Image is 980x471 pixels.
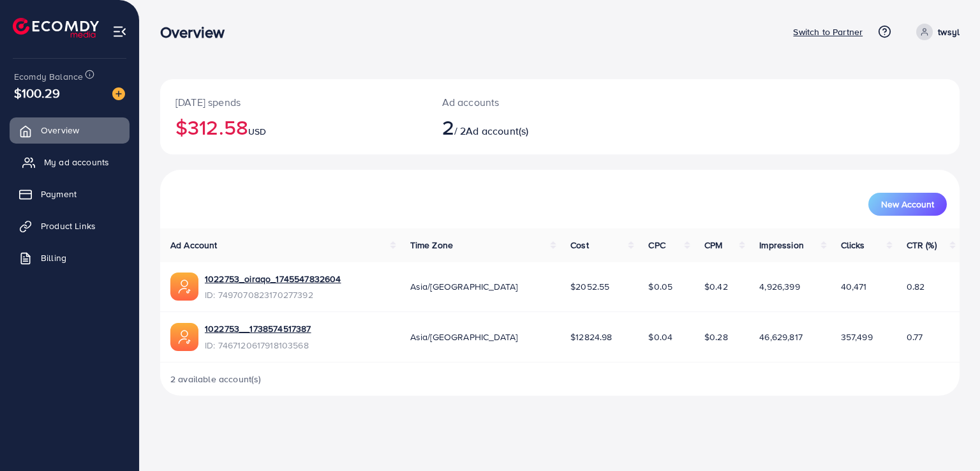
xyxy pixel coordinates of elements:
span: CPC [648,239,665,251]
span: 4,926,399 [759,280,799,293]
span: 0.77 [907,331,923,343]
span: $100.29 [14,84,60,102]
span: Ecomdy Balance [14,70,83,83]
p: [DATE] spends [175,94,412,110]
span: ID: 7497070823170277392 [205,288,341,301]
h3: Overview [160,23,235,41]
span: 40,471 [841,280,867,293]
span: $0.04 [648,331,672,343]
span: ID: 7467120617918103568 [205,339,311,352]
img: menu [112,24,127,39]
a: Overview [10,117,130,143]
span: Payment [41,188,77,200]
span: Clicks [841,239,865,251]
img: image [112,87,125,100]
p: Switch to Partner [793,24,863,40]
button: New Account [868,193,947,216]
img: ic-ads-acc.e4c84228.svg [170,273,198,301]
span: Asia/[GEOGRAPHIC_DATA] [410,280,518,293]
a: 1022753_oiraqo_1745547832604 [205,273,341,285]
span: Product Links [41,220,96,232]
span: $0.42 [704,280,728,293]
span: Cost [570,239,589,251]
span: Ad account(s) [466,124,528,138]
span: $12824.98 [570,331,612,343]
img: logo [13,18,99,38]
span: $0.05 [648,280,672,293]
span: CPM [704,239,722,251]
span: Asia/[GEOGRAPHIC_DATA] [410,331,518,343]
span: CTR (%) [907,239,937,251]
a: Billing [10,245,130,271]
span: USD [248,125,266,138]
iframe: Chat [926,414,970,461]
a: Payment [10,181,130,207]
span: 46,629,817 [759,331,803,343]
span: 0.82 [907,280,925,293]
span: $2052.55 [570,280,609,293]
span: 2 available account(s) [170,373,262,385]
img: ic-ads-acc.e4c84228.svg [170,323,198,351]
span: My ad accounts [44,156,109,168]
span: Time Zone [410,239,453,251]
h2: $312.58 [175,115,412,139]
span: Overview [41,124,79,137]
span: 357,499 [841,331,873,343]
h2: / 2 [442,115,611,139]
span: $0.28 [704,331,728,343]
span: Impression [759,239,804,251]
span: 2 [442,112,454,142]
a: twsyl [911,24,960,40]
p: Ad accounts [442,94,611,110]
a: 1022753__1738574517387 [205,322,311,335]
span: Billing [41,251,66,264]
span: New Account [881,200,934,209]
a: My ad accounts [10,149,130,175]
span: Ad Account [170,239,218,251]
p: twsyl [938,24,960,40]
a: Product Links [10,213,130,239]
